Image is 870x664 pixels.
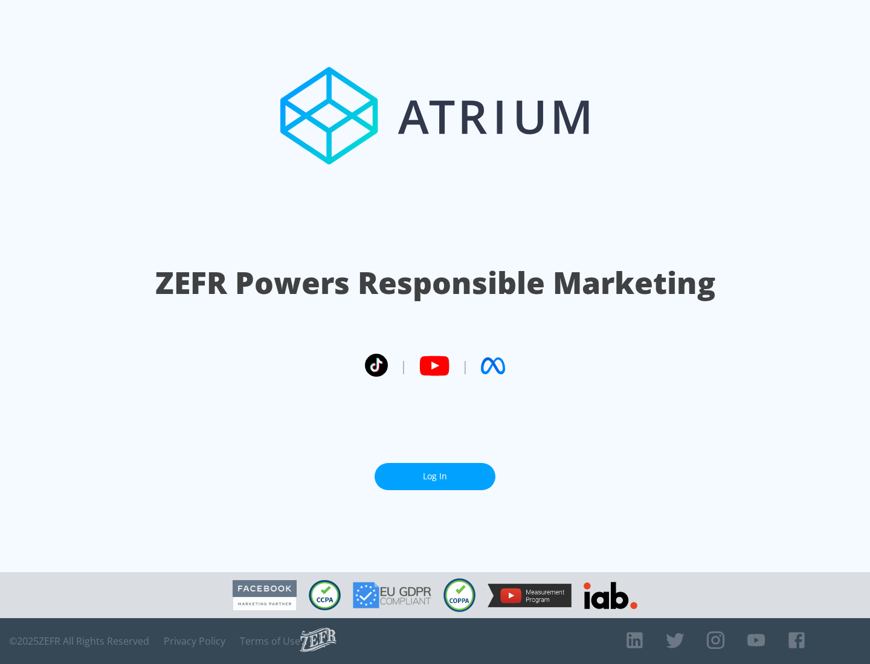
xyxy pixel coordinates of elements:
img: Facebook Marketing Partner [233,580,297,611]
img: GDPR Compliant [353,582,431,608]
h1: ZEFR Powers Responsible Marketing [155,262,715,304]
a: Log In [375,463,495,490]
img: YouTube Measurement Program [488,584,572,607]
a: Privacy Policy [164,635,225,647]
img: COPPA Compliant [443,578,475,612]
span: © 2025 ZEFR All Rights Reserved [9,635,149,647]
span: | [400,357,407,375]
a: Terms of Use [240,635,300,647]
img: IAB [584,582,637,609]
span: | [462,357,469,375]
img: CCPA Compliant [309,580,341,610]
